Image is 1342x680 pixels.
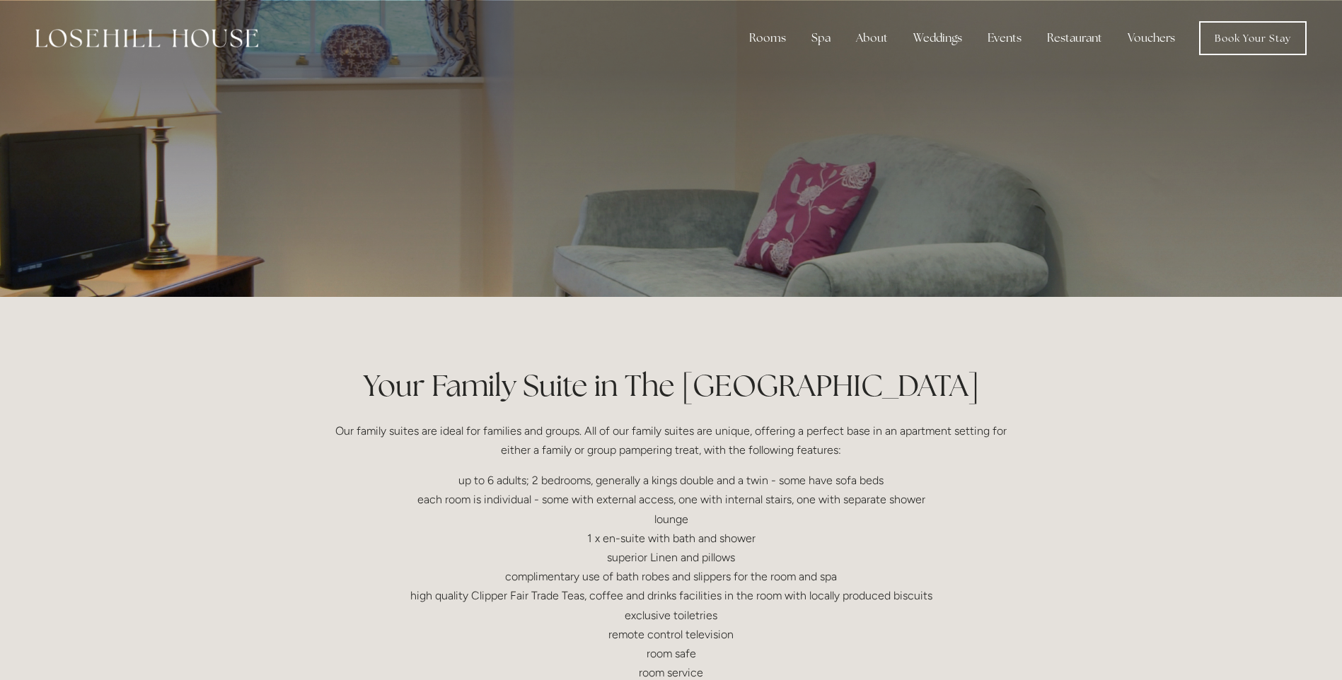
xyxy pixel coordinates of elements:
div: Events [976,24,1033,52]
div: Weddings [902,24,973,52]
p: Our family suites are ideal for families and groups. All of our family suites are unique, offerin... [333,421,1010,459]
div: Restaurant [1036,24,1113,52]
div: About [845,24,899,52]
a: Book Your Stay [1199,21,1307,55]
div: Spa [800,24,842,52]
a: Vouchers [1116,24,1186,52]
img: Losehill House [35,29,258,47]
h1: Your Family Suite in The [GEOGRAPHIC_DATA] [333,365,1010,406]
div: Rooms [738,24,797,52]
